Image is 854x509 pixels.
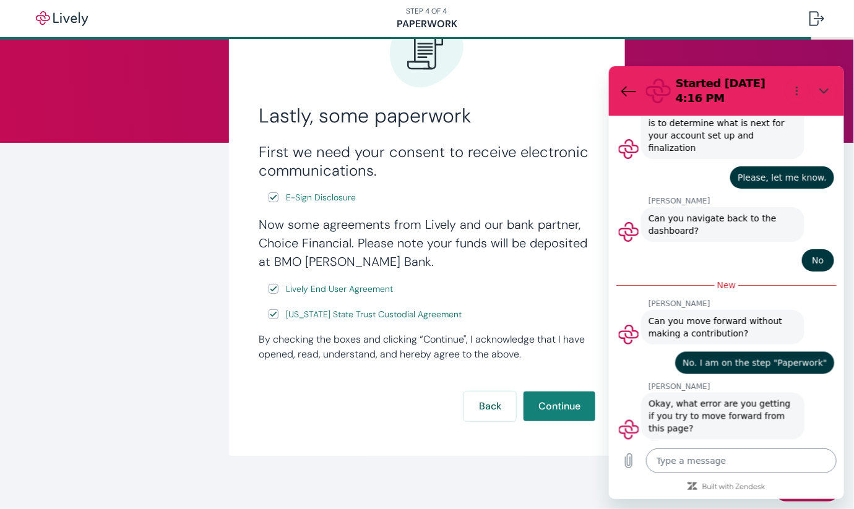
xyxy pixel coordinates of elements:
a: e-sign disclosure document [283,190,358,205]
a: e-sign disclosure document [283,307,464,322]
div: By checking the boxes and clicking “Continue", I acknowledge that I have opened, read, understand... [259,332,595,362]
a: e-sign disclosure document [283,281,395,297]
h4: Now some agreements from Lively and our bank partner, Choice Financial. Please note your funds wi... [259,215,595,271]
span: Lively End User Agreement [286,283,393,296]
button: Continue [524,391,595,421]
button: Back [464,391,516,421]
h3: First we need your consent to receive electronic communications. [259,143,595,180]
img: Lively [27,11,97,26]
span: [US_STATE] State Trust Custodial Agreement [286,308,462,321]
iframe: Messaging window [609,66,844,499]
h2: Lastly, some paperwork [259,103,595,128]
span: E-Sign Disclosure [286,191,356,204]
button: Log out [800,4,834,33]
